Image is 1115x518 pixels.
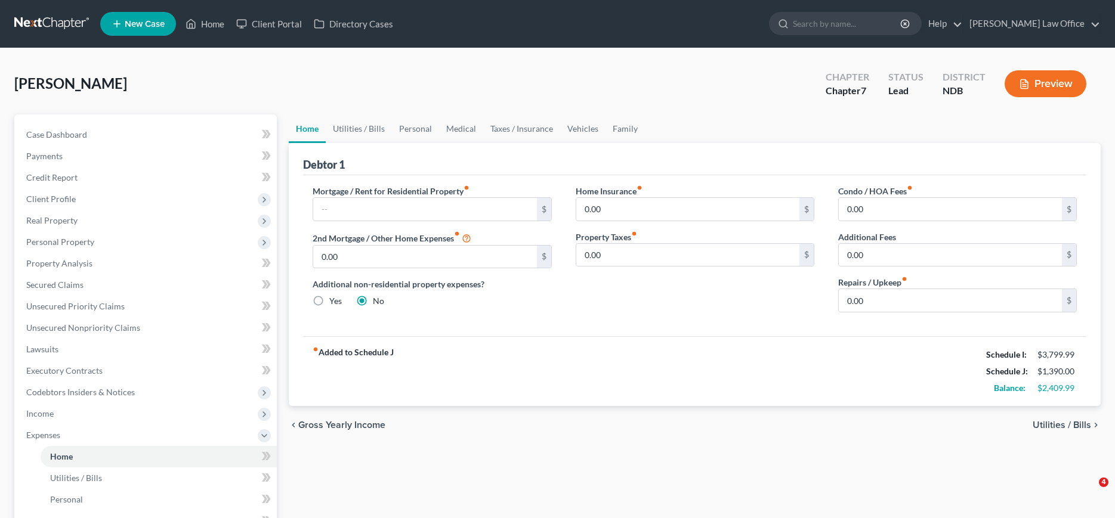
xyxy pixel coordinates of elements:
span: Expenses [26,430,60,440]
span: 4 [1099,477,1108,487]
a: Credit Report [17,167,277,188]
span: Gross Yearly Income [298,420,385,430]
a: Client Portal [230,13,308,35]
span: Secured Claims [26,280,84,290]
div: $3,799.99 [1037,349,1077,361]
label: No [373,295,384,307]
iframe: Intercom live chat [1074,477,1103,506]
a: Home [180,13,230,35]
i: chevron_right [1091,420,1101,430]
i: fiber_manual_record [907,185,913,191]
button: chevron_left Gross Yearly Income [289,420,385,430]
span: Payments [26,151,63,161]
div: Status [888,70,923,84]
a: Secured Claims [17,274,277,296]
input: -- [313,246,536,268]
button: Utilities / Bills chevron_right [1033,420,1101,430]
a: Executory Contracts [17,360,277,381]
div: Debtor 1 [303,157,345,172]
a: Utilities / Bills [41,467,277,489]
label: Repairs / Upkeep [838,276,907,289]
a: Medical [439,114,483,143]
span: Home [50,451,73,461]
span: Client Profile [26,194,76,204]
div: Chapter [826,70,869,84]
span: Lawsuits [26,344,58,354]
strong: Balance: [994,383,1026,393]
div: NDB [943,84,986,98]
i: chevron_left [289,420,298,430]
div: $ [1062,289,1076,312]
a: Taxes / Insurance [483,114,560,143]
div: $ [799,244,814,266]
button: Preview [1005,70,1086,97]
a: Unsecured Nonpriority Claims [17,317,277,339]
a: Case Dashboard [17,124,277,145]
strong: Schedule I: [986,349,1027,359]
i: fiber_manual_record [631,231,637,237]
div: $2,409.99 [1037,382,1077,394]
a: Home [41,446,277,467]
a: Home [289,114,326,143]
span: Unsecured Priority Claims [26,301,125,311]
label: Property Taxes [576,231,637,243]
span: Unsecured Nonpriority Claims [26,322,140,333]
input: -- [313,198,536,221]
input: -- [839,244,1062,266]
div: $ [1062,198,1076,221]
span: 7 [861,85,866,96]
input: Search by name... [793,13,902,35]
span: Property Analysis [26,258,92,268]
span: Personal Property [26,237,94,247]
strong: Schedule J: [986,366,1028,376]
i: fiber_manual_record [464,185,470,191]
i: fiber_manual_record [313,346,319,352]
span: Credit Report [26,172,78,182]
div: $ [537,198,551,221]
a: Help [922,13,962,35]
span: [PERSON_NAME] [14,75,127,92]
span: Personal [50,494,83,504]
label: Home Insurance [576,185,643,197]
span: Utilities / Bills [1033,420,1091,430]
a: Payments [17,145,277,167]
span: Income [26,408,54,418]
label: Additional non-residential property expenses? [313,278,551,290]
span: Real Property [26,215,78,225]
div: Lead [888,84,923,98]
a: Personal [41,489,277,510]
a: Directory Cases [308,13,399,35]
div: $ [799,198,814,221]
a: Unsecured Priority Claims [17,296,277,317]
div: $ [1062,244,1076,266]
span: New Case [125,20,165,29]
input: -- [839,198,1062,221]
label: Mortgage / Rent for Residential Property [313,185,470,197]
input: -- [839,289,1062,312]
div: $1,390.00 [1037,365,1077,377]
i: fiber_manual_record [637,185,643,191]
a: Personal [392,114,439,143]
span: Case Dashboard [26,129,87,139]
div: District [943,70,986,84]
a: Property Analysis [17,253,277,274]
div: $ [537,246,551,268]
a: [PERSON_NAME] Law Office [963,13,1100,35]
label: 2nd Mortgage / Other Home Expenses [313,231,471,245]
div: Chapter [826,84,869,98]
span: Codebtors Insiders & Notices [26,387,135,397]
strong: Added to Schedule J [313,346,394,396]
i: fiber_manual_record [901,276,907,282]
input: -- [576,244,799,266]
span: Utilities / Bills [50,473,102,483]
a: Utilities / Bills [326,114,392,143]
a: Family [606,114,645,143]
a: Lawsuits [17,339,277,360]
label: Additional Fees [838,231,896,243]
label: Yes [329,295,342,307]
i: fiber_manual_record [454,231,460,237]
span: Executory Contracts [26,365,103,376]
a: Vehicles [560,114,606,143]
label: Condo / HOA Fees [838,185,913,197]
input: -- [576,198,799,221]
